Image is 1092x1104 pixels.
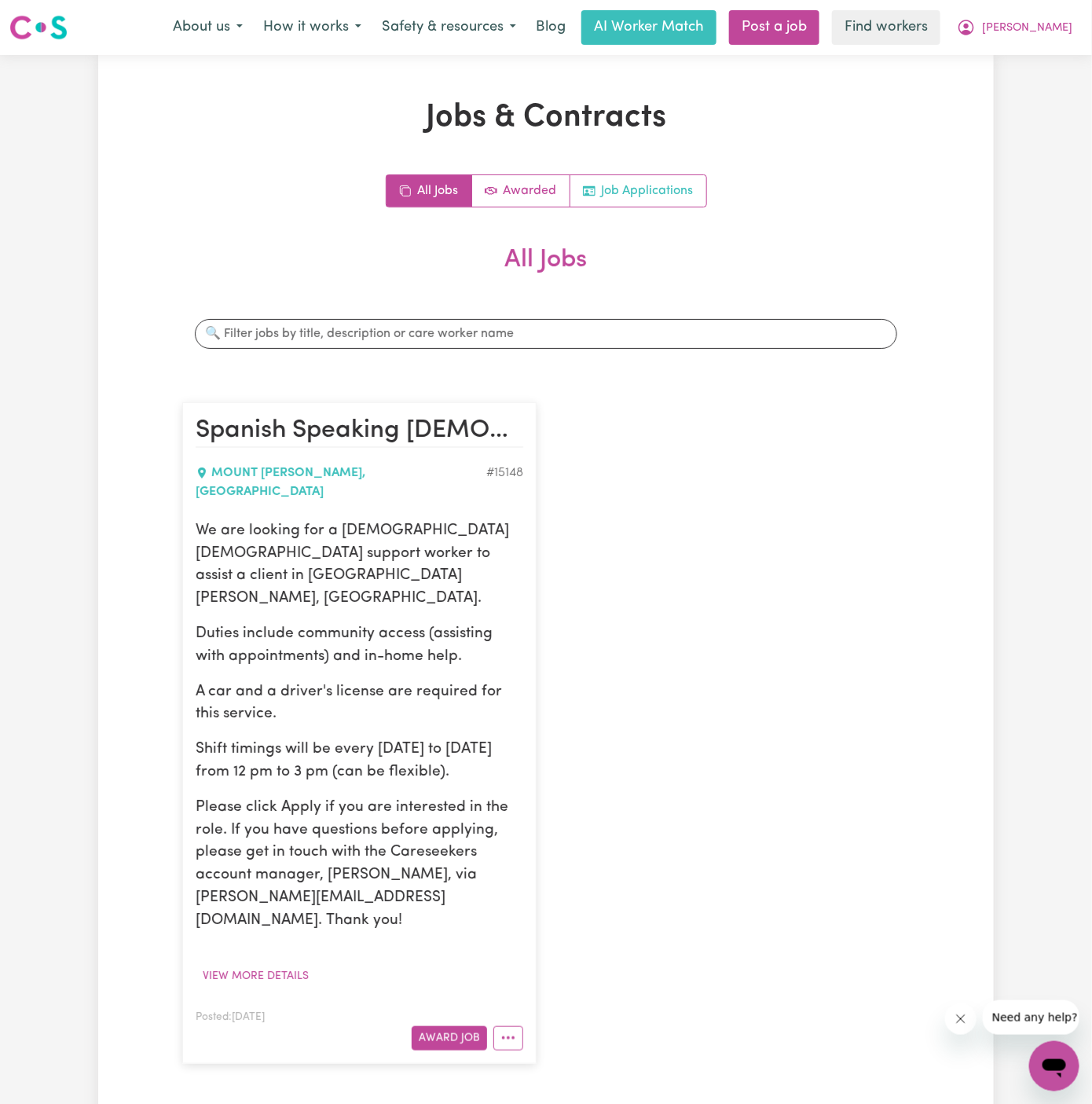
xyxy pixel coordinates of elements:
p: Duties include community access (assisting with appointments) and in-home help. [196,623,523,669]
button: View more details [196,964,316,988]
button: Award Job [412,1026,487,1051]
p: Please click Apply if you are interested in the role. If you have questions before applying, plea... [196,797,523,933]
span: [PERSON_NAME] [982,20,1072,37]
img: Careseekers logo [9,13,68,42]
a: AI Worker Match [581,10,716,45]
h2: Spanish Speaking Female Support Worker Needed In Mount Pritchard, NSW [196,416,523,447]
h2: All Jobs [182,245,910,300]
button: More options [493,1026,523,1051]
span: Posted: [DATE] [196,1012,265,1022]
button: Safety & resources [372,11,526,44]
iframe: Button to launch messaging window [1029,1041,1079,1091]
h1: Jobs & Contracts [182,99,910,137]
p: A car and a driver's license are required for this service. [196,681,523,727]
a: Find workers [832,10,940,45]
input: 🔍 Filter jobs by title, description or care worker name [195,319,897,349]
iframe: Message from company [983,1000,1079,1035]
div: MOUNT [PERSON_NAME] , [GEOGRAPHIC_DATA] [196,464,486,501]
a: Post a job [729,10,819,45]
p: Shift timings will be every [DATE] to [DATE] from 12 pm to 3 pm (can be flexible). [196,739,523,784]
button: My Account [947,11,1083,44]
a: Job applications [570,175,706,207]
div: Job ID #15148 [486,464,523,501]
button: How it works [253,11,372,44]
a: All jobs [387,175,472,207]
button: About us [163,11,253,44]
p: We are looking for a [DEMOGRAPHIC_DATA] [DEMOGRAPHIC_DATA] support worker to assist a client in [... [196,520,523,611]
a: Careseekers logo [9,9,68,46]
a: Active jobs [472,175,570,207]
a: Blog [526,10,575,45]
iframe: Close message [945,1003,977,1035]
